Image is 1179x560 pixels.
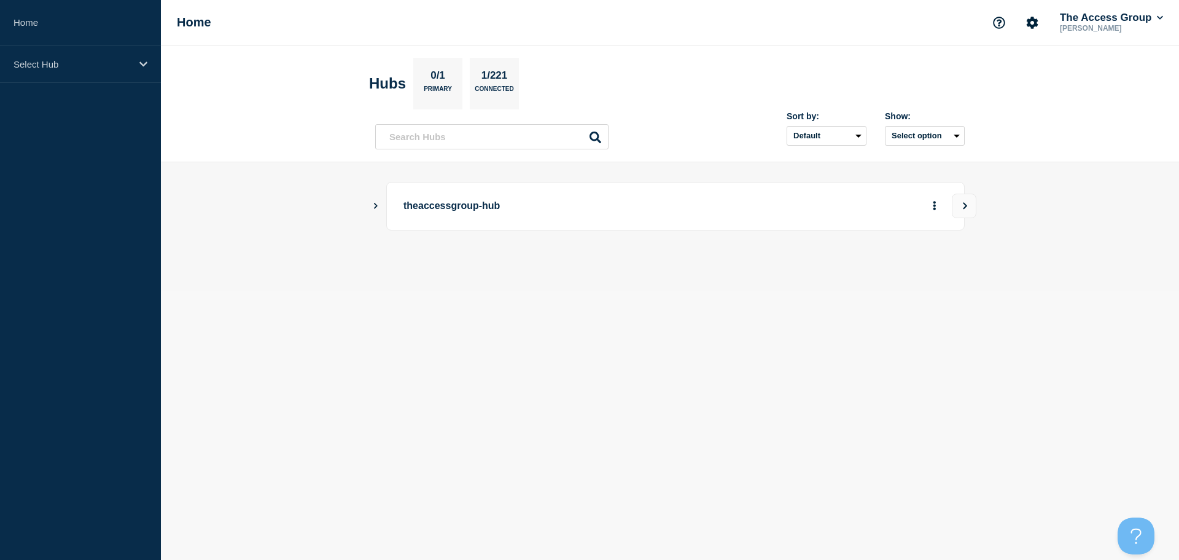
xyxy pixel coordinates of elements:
p: theaccessgroup-hub [403,195,743,218]
iframe: Help Scout Beacon - Open [1118,518,1154,554]
p: Primary [424,85,452,98]
h1: Home [177,15,211,30]
div: Sort by: [787,111,866,121]
h2: Hubs [369,75,406,92]
button: Support [986,10,1012,36]
p: [PERSON_NAME] [1057,24,1165,33]
button: Show Connected Hubs [373,202,379,211]
button: View [952,194,976,218]
button: Account settings [1019,10,1045,36]
button: More actions [927,195,943,218]
p: Connected [475,85,513,98]
p: Select Hub [14,59,131,69]
button: The Access Group [1057,12,1165,24]
p: 0/1 [426,69,450,85]
button: Select option [885,126,965,146]
div: Show: [885,111,965,121]
input: Search Hubs [375,124,609,149]
select: Sort by [787,126,866,146]
p: 1/221 [477,69,512,85]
